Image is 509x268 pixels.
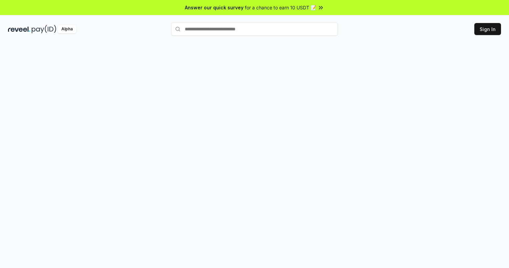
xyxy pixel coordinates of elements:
span: Answer our quick survey [185,4,243,11]
div: Alpha [58,25,76,33]
img: reveel_dark [8,25,30,33]
button: Sign In [474,23,501,35]
img: pay_id [32,25,56,33]
span: for a chance to earn 10 USDT 📝 [245,4,316,11]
